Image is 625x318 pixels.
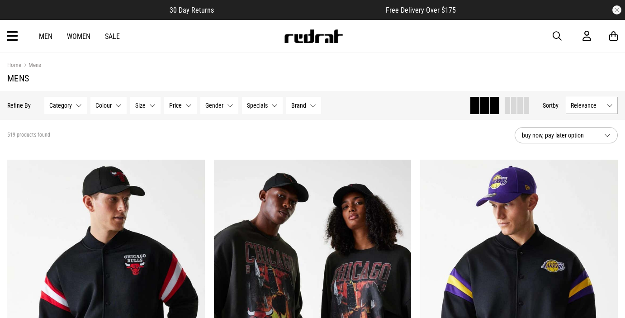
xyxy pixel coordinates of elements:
span: Free Delivery Over $175 [386,6,456,14]
button: Specials [242,97,283,114]
button: Size [130,97,161,114]
button: Sortby [543,100,559,111]
button: Relevance [566,97,618,114]
span: Specials [247,102,268,109]
span: Category [49,102,72,109]
a: Men [39,32,52,41]
button: Colour [90,97,127,114]
span: buy now, pay later option [522,130,597,141]
button: Brand [286,97,321,114]
span: by [553,102,559,109]
a: Women [67,32,90,41]
h1: Mens [7,73,618,84]
span: 519 products found [7,132,50,139]
p: Refine By [7,102,31,109]
a: Home [7,62,21,68]
span: Size [135,102,146,109]
a: Sale [105,32,120,41]
button: Gender [200,97,238,114]
span: Colour [95,102,112,109]
span: Price [169,102,182,109]
img: Redrat logo [284,29,343,43]
button: Category [44,97,87,114]
button: Price [164,97,197,114]
span: Relevance [571,102,603,109]
button: buy now, pay later option [515,127,618,143]
span: Gender [205,102,223,109]
a: Mens [21,62,41,70]
span: Brand [291,102,306,109]
span: 30 Day Returns [170,6,214,14]
iframe: Customer reviews powered by Trustpilot [232,5,368,14]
